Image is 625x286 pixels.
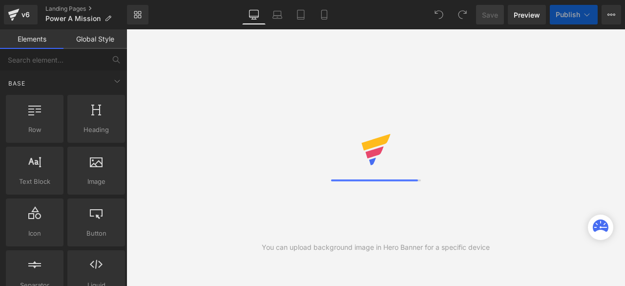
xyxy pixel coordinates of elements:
[453,5,472,24] button: Redo
[70,125,122,135] span: Heading
[20,8,32,21] div: v6
[242,5,266,24] a: Desktop
[45,15,101,22] span: Power A Mission
[45,5,127,13] a: Landing Pages
[127,5,148,24] a: New Library
[70,176,122,187] span: Image
[289,5,312,24] a: Tablet
[9,176,61,187] span: Text Block
[508,5,546,24] a: Preview
[63,29,127,49] a: Global Style
[266,5,289,24] a: Laptop
[550,5,598,24] button: Publish
[9,125,61,135] span: Row
[70,228,122,239] span: Button
[556,11,580,19] span: Publish
[482,10,498,20] span: Save
[4,5,38,24] a: v6
[514,10,540,20] span: Preview
[7,79,26,88] span: Base
[602,5,621,24] button: More
[9,228,61,239] span: Icon
[262,242,490,253] div: You can upload background image in Hero Banner for a specific device
[429,5,449,24] button: Undo
[312,5,336,24] a: Mobile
